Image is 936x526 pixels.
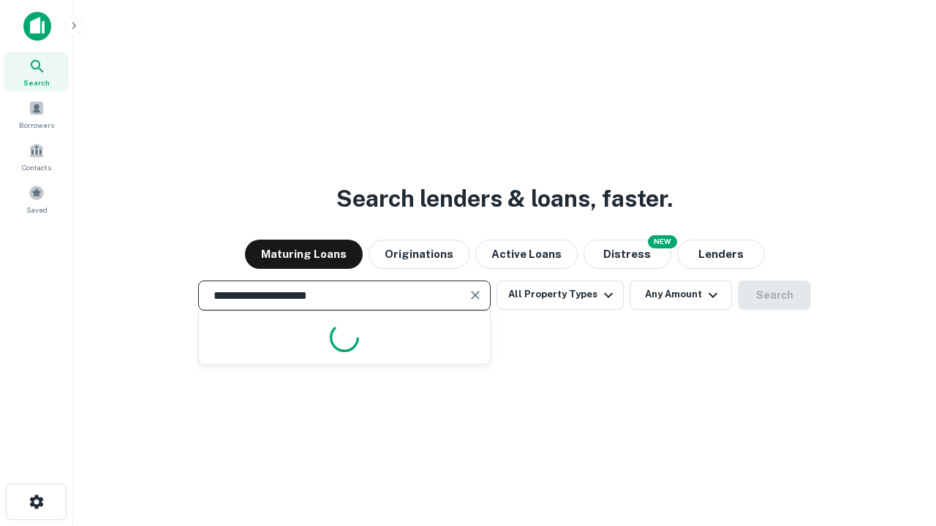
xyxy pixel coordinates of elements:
button: Lenders [677,240,765,269]
span: Contacts [22,161,51,173]
button: Active Loans [475,240,578,269]
button: Maturing Loans [245,240,363,269]
span: Borrowers [19,119,54,131]
button: Any Amount [630,281,732,310]
span: Search [23,77,50,88]
div: NEW [648,235,677,248]
span: Saved [26,204,48,216]
img: capitalize-icon.png [23,12,51,41]
a: Contacts [4,137,69,176]
a: Search [4,52,69,91]
iframe: Chat Widget [863,409,936,479]
a: Borrowers [4,94,69,134]
button: Search distressed loans with lien and other non-mortgage details. [584,240,671,269]
a: Saved [4,179,69,218]
button: All Property Types [497,281,624,310]
button: Clear [465,285,486,305]
h3: Search lenders & loans, faster. [336,181,673,216]
button: Originations [369,240,469,269]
